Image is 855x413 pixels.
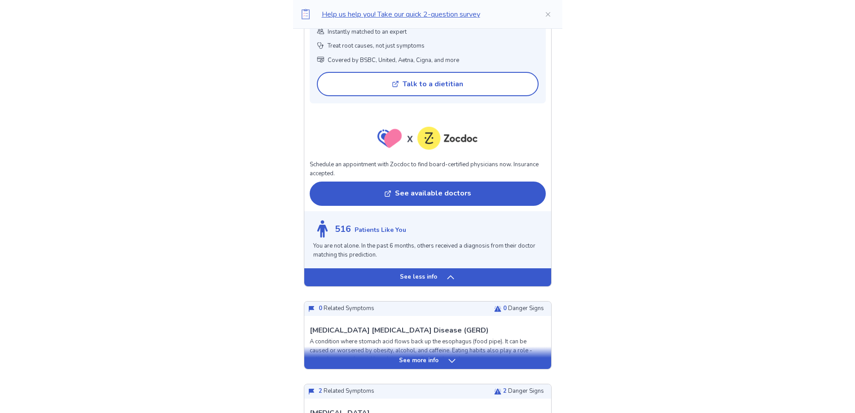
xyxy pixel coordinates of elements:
p: Danger Signs [503,387,544,396]
p: Instantly matched to an expert [328,28,407,37]
p: Covered by BSBC, United, Aetna, Cigna, and more [328,56,459,65]
p: See more info [399,356,438,365]
p: A condition where stomach acid flows back up the esophagus (food pipe). It can be caused or worse... [310,338,546,364]
span: 2 [319,387,322,395]
p: Schedule an appointment with Zocdoc to find board-certified physicians now. Insurance accepted. [310,160,546,178]
p: Related Symptoms [319,387,374,396]
p: Help us help you! Take our quick 2-question survey [322,9,530,20]
p: Treat root causes, not just symptoms [328,42,425,51]
p: Danger Signs [503,304,544,313]
span: 0 [503,304,507,312]
p: 516 [335,222,351,236]
img: zocdoc [377,127,478,150]
button: Talk to a dietitian [317,72,539,96]
button: See available doctors [310,182,546,206]
p: [MEDICAL_DATA] [MEDICAL_DATA] Disease (GERD) [310,325,489,336]
p: You are not alone. In the past 6 months, others received a diagnosis from their doctor matching t... [313,242,542,259]
a: See available doctors [310,178,546,206]
p: Patients Like You [355,225,406,235]
span: 2 [503,387,507,395]
p: Related Symptoms [319,304,374,313]
p: See less info [400,273,437,282]
span: 0 [319,304,322,312]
